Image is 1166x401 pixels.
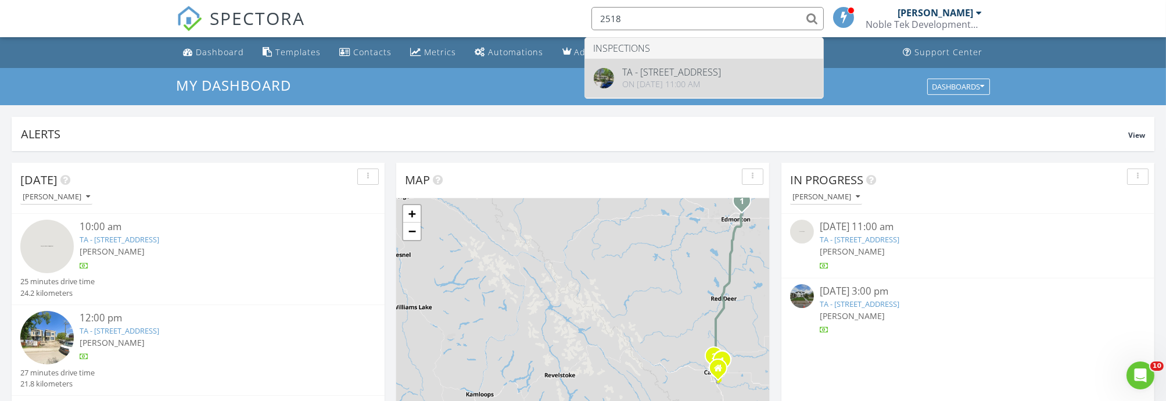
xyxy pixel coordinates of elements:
a: Dashboard [179,42,249,63]
span: [PERSON_NAME] [80,337,145,348]
div: 10:00 am [80,220,346,234]
div: TA - [STREET_ADDRESS] [623,67,722,77]
div: [DATE] 11:00 am [820,220,1116,234]
div: [PERSON_NAME] [792,193,860,201]
div: TA - 319 Chelsea Psge 404, Chestermere, AB T1X 2P5 [722,360,729,367]
span: 10 [1150,361,1164,371]
div: 25 minutes drive time [20,276,95,287]
img: streetview [594,68,614,88]
span: [PERSON_NAME] [820,310,885,321]
div: Templates [276,46,321,58]
li: Inspections [585,38,823,59]
a: Zoom in [403,205,421,223]
img: streetview [20,311,74,364]
div: 21.8 kilometers [20,378,95,389]
div: On [DATE] 11:00 am [623,80,722,89]
div: 12:00 pm [80,311,346,325]
i: 1 [720,357,724,365]
img: streetview [790,284,814,308]
span: [PERSON_NAME] [820,246,885,257]
a: 12:00 pm TA - [STREET_ADDRESS] [PERSON_NAME] 27 minutes drive time 21.8 kilometers [20,311,376,390]
span: [DATE] [20,172,58,188]
div: [DATE] 3:00 pm [820,284,1116,299]
a: Support Center [899,42,988,63]
div: Contacts [354,46,392,58]
div: TA - 272 166 Ave NE , Edmonton, AB T5Y 4J2 [742,201,749,207]
input: Search everything... [591,7,824,30]
iframe: Intercom live chat [1126,361,1154,389]
div: Automations [489,46,544,58]
div: 33 Auburn Sound Close SE, Calgary AB T3M 2G4 [718,368,725,375]
a: SPECTORA [177,16,306,40]
a: Automations (Basic) [471,42,548,63]
img: The Best Home Inspection Software - Spectora [177,6,202,31]
button: [PERSON_NAME] [790,189,862,205]
i: 1 [740,198,744,206]
div: Advanced [575,46,618,58]
div: 27 minutes drive time [20,367,95,378]
a: TA - [STREET_ADDRESS] [80,234,159,245]
a: TA - [STREET_ADDRESS] [80,325,159,336]
i: 2 [712,353,716,361]
a: 10:00 am TA - [STREET_ADDRESS] [PERSON_NAME] 25 minutes drive time 24.2 kilometers [20,220,376,299]
a: Advanced [558,42,622,63]
button: Dashboards [927,78,990,95]
a: Zoom out [403,223,421,240]
a: Contacts [335,42,397,63]
div: Metrics [425,46,457,58]
div: 24.2 kilometers [20,288,95,299]
span: My Dashboard [177,76,292,95]
div: [PERSON_NAME] [23,193,90,201]
span: Map [405,172,430,188]
div: Dashboards [932,83,985,91]
div: [PERSON_NAME] [898,7,974,19]
a: Metrics [406,42,461,63]
img: streetview [20,220,74,273]
div: Dashboard [196,46,245,58]
span: SPECTORA [210,6,306,30]
a: [DATE] 3:00 pm TA - [STREET_ADDRESS] [PERSON_NAME] [790,284,1146,336]
span: [PERSON_NAME] [80,246,145,257]
div: Noble Tek Developments Ltd. [866,19,982,30]
button: [PERSON_NAME] [20,189,92,205]
div: Alerts [21,126,1128,142]
div: Support Center [915,46,983,58]
a: [DATE] 11:00 am TA - [STREET_ADDRESS] [PERSON_NAME] [790,220,1146,271]
img: streetview [790,220,814,244]
a: Templates [259,42,326,63]
a: TA - [STREET_ADDRESS] [820,299,899,309]
span: In Progress [790,172,863,188]
span: View [1128,130,1145,140]
a: TA - [STREET_ADDRESS] [820,234,899,245]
